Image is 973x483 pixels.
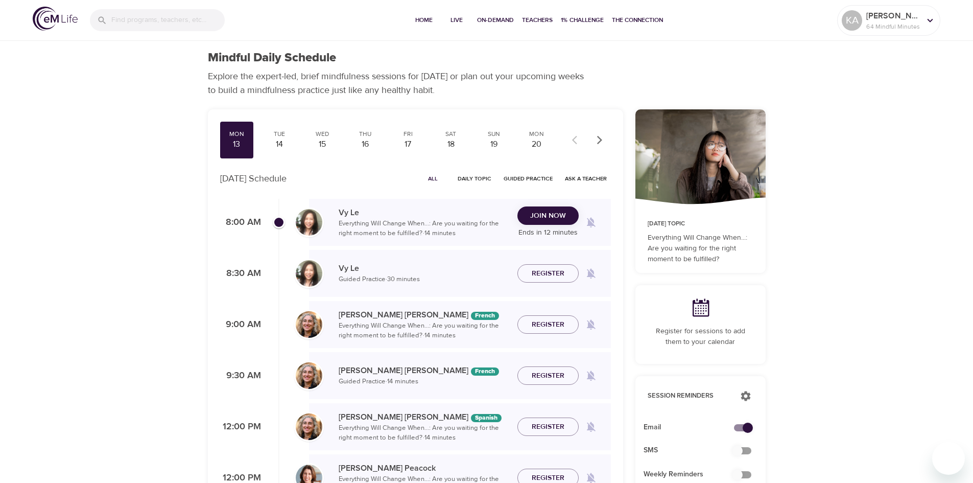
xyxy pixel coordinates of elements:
button: Register [517,366,579,385]
div: 19 [481,139,507,150]
div: Wed [310,130,335,139]
span: Live [444,15,469,26]
p: Guided Practice · 30 minutes [339,274,509,285]
p: 64 Mindful Minutes [866,22,920,31]
span: 1% Challenge [561,15,604,26]
button: Guided Practice [500,171,557,187]
div: The episodes in this programs will be in French [471,367,499,376]
button: Register [517,418,579,436]
p: Guided Practice · 14 minutes [339,377,509,387]
span: Remind me when a class goes live every Monday at 8:00 AM [579,210,603,235]
div: Sat [438,130,464,139]
p: Everything Will Change When...: Are you waiting for the right moment to be fulfilled? [648,233,753,265]
span: SMS [644,445,741,456]
p: 8:00 AM [220,216,261,229]
p: Register for sessions to add them to your calendar [648,326,753,348]
img: logo [33,7,78,31]
span: Register [532,421,564,433]
input: Find programs, teachers, etc... [111,9,225,31]
div: Mon [524,130,550,139]
p: [DATE] Schedule [220,172,287,186]
span: Remind me when a class goes live every Monday at 9:30 AM [579,363,603,388]
div: 13 [224,139,250,150]
p: Session Reminders [648,391,730,401]
span: All [421,174,445,183]
iframe: Button to launch messaging window [932,442,965,475]
p: Vy Le [339,262,509,274]
button: Join Now [517,206,579,225]
span: Weekly Reminders [644,469,741,480]
span: The Connection [612,15,663,26]
p: Everything Will Change When...: Are you waiting for the right moment to be fulfilled? · 14 minutes [339,219,509,239]
p: [DATE] Topic [648,219,753,228]
p: Vy Le [339,206,509,219]
p: [PERSON_NAME] [866,10,920,22]
p: 9:00 AM [220,318,261,332]
span: Home [412,15,436,26]
div: Tue [267,130,292,139]
button: Register [517,264,579,283]
div: 16 [352,139,378,150]
button: Daily Topic [454,171,495,187]
div: 14 [267,139,292,150]
span: On-Demand [477,15,514,26]
span: Ask a Teacher [565,174,607,183]
button: Ask a Teacher [561,171,611,187]
img: Maria%20Alonso%20Martinez.png [296,413,322,440]
p: 9:30 AM [220,369,261,383]
span: Email [644,422,741,433]
span: Register [532,267,564,280]
img: Maria%20Alonso%20Martinez.png [296,311,322,338]
p: Everything Will Change When...: Are you waiting for the right moment to be fulfilled? · 14 minutes [339,423,509,443]
p: 8:30 AM [220,267,261,281]
p: [PERSON_NAME] [PERSON_NAME] [339,411,509,423]
div: KA [842,10,862,31]
div: 18 [438,139,464,150]
p: Explore the expert-led, brief mindfulness sessions for [DATE] or plan out your upcoming weeks to ... [208,70,591,97]
span: Guided Practice [504,174,553,183]
span: Daily Topic [458,174,491,183]
span: Teachers [522,15,553,26]
div: Mon [224,130,250,139]
button: All [417,171,449,187]
div: Sun [481,130,507,139]
h1: Mindful Daily Schedule [208,51,336,65]
div: 20 [524,139,550,150]
p: Ends in 12 minutes [517,227,579,238]
div: Thu [352,130,378,139]
span: Remind me when a class goes live every Monday at 8:30 AM [579,261,603,286]
span: Remind me when a class goes live every Monday at 12:00 PM [579,415,603,439]
div: Fri [395,130,421,139]
img: Maria%20Alonso%20Martinez.png [296,362,322,389]
p: Everything Will Change When...: Are you waiting for the right moment to be fulfilled? · 14 minutes [339,321,509,341]
img: vy-profile-good-3.jpg [296,260,322,287]
span: Remind me when a class goes live every Monday at 9:00 AM [579,312,603,337]
p: [PERSON_NAME] [PERSON_NAME] [339,364,509,377]
div: The episodes in this programs will be in Spanish [471,414,502,422]
p: [PERSON_NAME] [PERSON_NAME] [339,309,509,321]
p: [PERSON_NAME] Peacock [339,462,509,474]
div: The episodes in this programs will be in French [471,312,499,320]
span: Register [532,370,564,382]
p: 12:00 PM [220,420,261,434]
button: Register [517,315,579,334]
span: Join Now [530,210,566,222]
div: 17 [395,139,421,150]
img: vy-profile-good-3.jpg [296,209,322,236]
span: Register [532,318,564,331]
div: 15 [310,139,335,150]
